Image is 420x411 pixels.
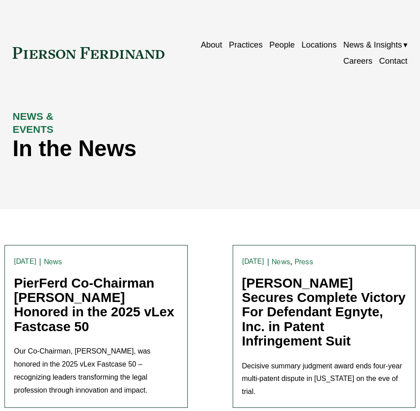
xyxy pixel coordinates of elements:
[14,275,174,334] a: PierFerd Co-Chairman [PERSON_NAME] Honored in the 2025 vLex Fastcase 50
[242,258,265,265] time: [DATE]
[343,53,372,69] a: Careers
[242,360,407,398] p: Decisive summary judgment award ends four-year multi-patent dispute in [US_STATE] on the eve of t...
[229,37,263,53] a: Practices
[272,258,290,266] a: News
[201,37,222,53] a: About
[295,258,313,266] a: Press
[13,136,309,162] h1: In the News
[379,53,407,69] a: Contact
[13,110,56,135] strong: NEWS & EVENTS
[14,258,36,265] time: [DATE]
[301,37,336,53] a: Locations
[269,37,295,53] a: People
[44,258,62,266] a: News
[14,345,178,397] p: Our Co-Chairman, [PERSON_NAME], was honored in the 2025 vLex Fastcase 50 – recognizing leaders tr...
[343,38,402,52] span: News & Insights
[242,275,406,349] a: [PERSON_NAME] Secures Complete Victory For Defendant Egnyte, Inc. in Patent Infringement Suit
[290,257,292,266] span: ,
[343,37,407,53] a: folder dropdown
